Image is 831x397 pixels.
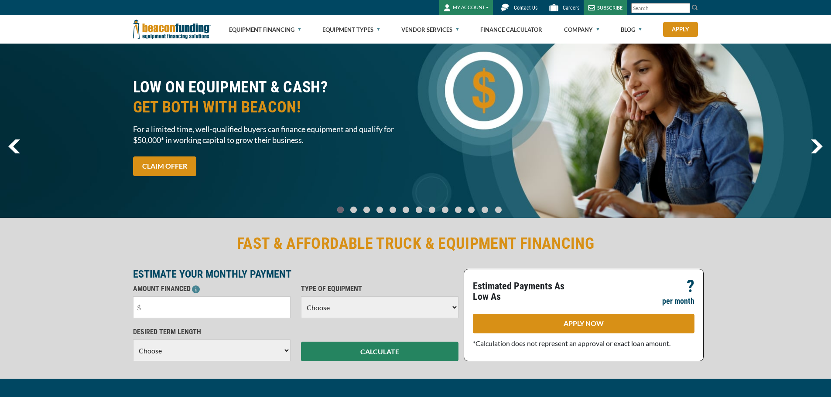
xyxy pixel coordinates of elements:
[681,5,688,12] a: Clear search text
[453,206,463,214] a: Go To Slide 9
[479,206,490,214] a: Go To Slide 11
[133,296,291,318] input: $
[361,206,372,214] a: Go To Slide 2
[133,269,458,279] p: ESTIMATE YOUR MONTHLY PAYMENT
[229,16,301,44] a: Equipment Financing
[400,206,411,214] a: Go To Slide 5
[466,206,477,214] a: Go To Slide 10
[662,296,694,306] p: per month
[401,16,459,44] a: Vendor Services
[663,22,698,37] a: Apply
[133,97,410,117] span: GET BOTH WITH BEACON!
[810,139,823,153] img: Right Navigator
[493,206,504,214] a: Go To Slide 12
[133,156,196,176] a: CLAIM OFFER
[473,281,578,302] p: Estimated Payments As Low As
[133,284,291,294] p: AMOUNT FINANCED
[691,4,698,11] img: Search
[810,139,823,153] a: next
[687,281,694,292] p: ?
[564,16,599,44] a: Company
[427,206,437,214] a: Go To Slide 7
[440,206,450,214] a: Go To Slide 8
[473,339,670,347] span: *Calculation does not represent an approval or exact loan amount.
[631,3,690,13] input: Search
[133,15,211,44] img: Beacon Funding Corporation logo
[473,314,694,333] a: APPLY NOW
[8,139,20,153] img: Left Navigator
[514,5,537,11] span: Contact Us
[563,5,579,11] span: Careers
[414,206,424,214] a: Go To Slide 6
[335,206,345,214] a: Go To Slide 0
[348,206,359,214] a: Go To Slide 1
[387,206,398,214] a: Go To Slide 4
[301,342,458,361] button: CALCULATE
[480,16,542,44] a: Finance Calculator
[374,206,385,214] a: Go To Slide 3
[133,234,698,254] h2: FAST & AFFORDABLE TRUCK & EQUIPMENT FINANCING
[133,327,291,337] p: DESIRED TERM LENGTH
[133,77,410,117] h2: LOW ON EQUIPMENT & CASH?
[301,284,458,294] p: TYPE OF EQUIPMENT
[8,139,20,153] a: previous
[621,16,642,44] a: Blog
[322,16,380,44] a: Equipment Types
[133,124,410,146] span: For a limited time, well-qualified buyers can finance equipment and qualify for $50,000* in worki...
